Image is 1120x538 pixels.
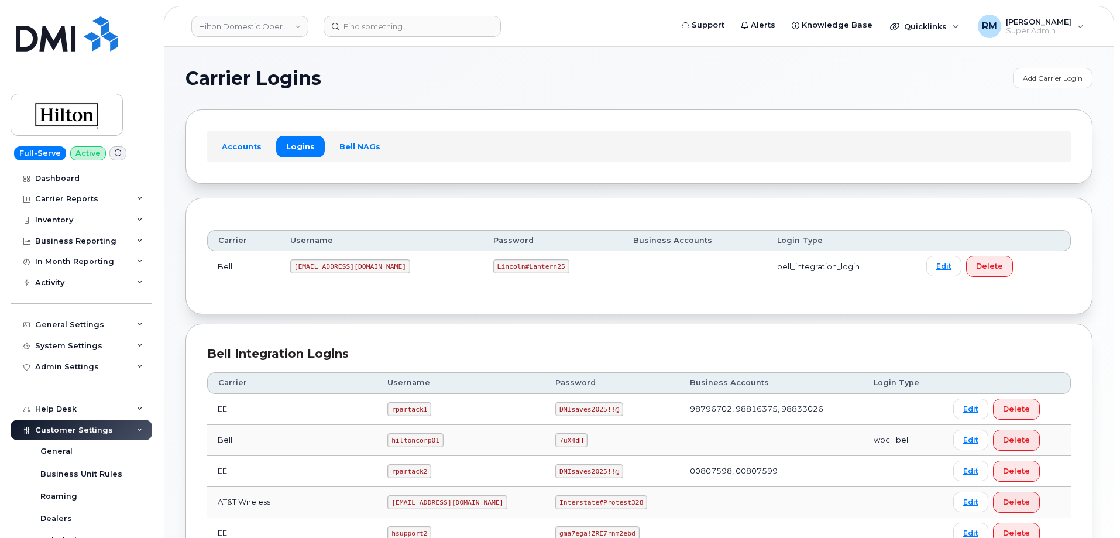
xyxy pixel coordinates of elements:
[493,259,569,273] code: Lincoln#Lantern25
[1003,403,1030,414] span: Delete
[207,251,280,282] td: Bell
[976,261,1003,272] span: Delete
[1003,465,1030,477] span: Delete
[329,136,390,157] a: Bell NAGs
[679,372,863,393] th: Business Accounts
[863,425,943,456] td: wpci_bell
[926,256,961,276] a: Edit
[679,394,863,425] td: 98796702, 98816375, 98833026
[483,230,623,251] th: Password
[185,70,321,87] span: Carrier Logins
[1003,434,1030,446] span: Delete
[1003,496,1030,508] span: Delete
[387,495,507,509] code: [EMAIL_ADDRESS][DOMAIN_NAME]
[207,425,377,456] td: Bell
[767,251,916,282] td: bell_integration_login
[1013,68,1092,88] a: Add Carrier Login
[953,492,988,512] a: Edit
[387,464,431,478] code: rpartack2
[212,136,272,157] a: Accounts
[555,464,623,478] code: DMIsaves2025!!@
[545,372,679,393] th: Password
[953,399,988,419] a: Edit
[280,230,483,251] th: Username
[863,372,943,393] th: Login Type
[207,456,377,487] td: EE
[290,259,410,273] code: [EMAIL_ADDRESS][DOMAIN_NAME]
[953,430,988,450] a: Edit
[207,487,377,518] td: AT&T Wireless
[1069,487,1111,529] iframe: Messenger Launcher
[953,461,988,481] a: Edit
[966,256,1013,277] button: Delete
[387,433,443,447] code: hiltoncorp01
[993,399,1040,420] button: Delete
[555,402,623,416] code: DMIsaves2025!!@
[276,136,325,157] a: Logins
[555,495,647,509] code: Interstate#Protest328
[993,430,1040,451] button: Delete
[993,492,1040,513] button: Delete
[993,461,1040,482] button: Delete
[679,456,863,487] td: 00807598, 00807599
[207,372,377,393] th: Carrier
[207,394,377,425] td: EE
[387,402,431,416] code: rpartack1
[377,372,545,393] th: Username
[207,345,1071,362] div: Bell Integration Logins
[767,230,916,251] th: Login Type
[623,230,767,251] th: Business Accounts
[207,230,280,251] th: Carrier
[555,433,587,447] code: 7uX4dH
